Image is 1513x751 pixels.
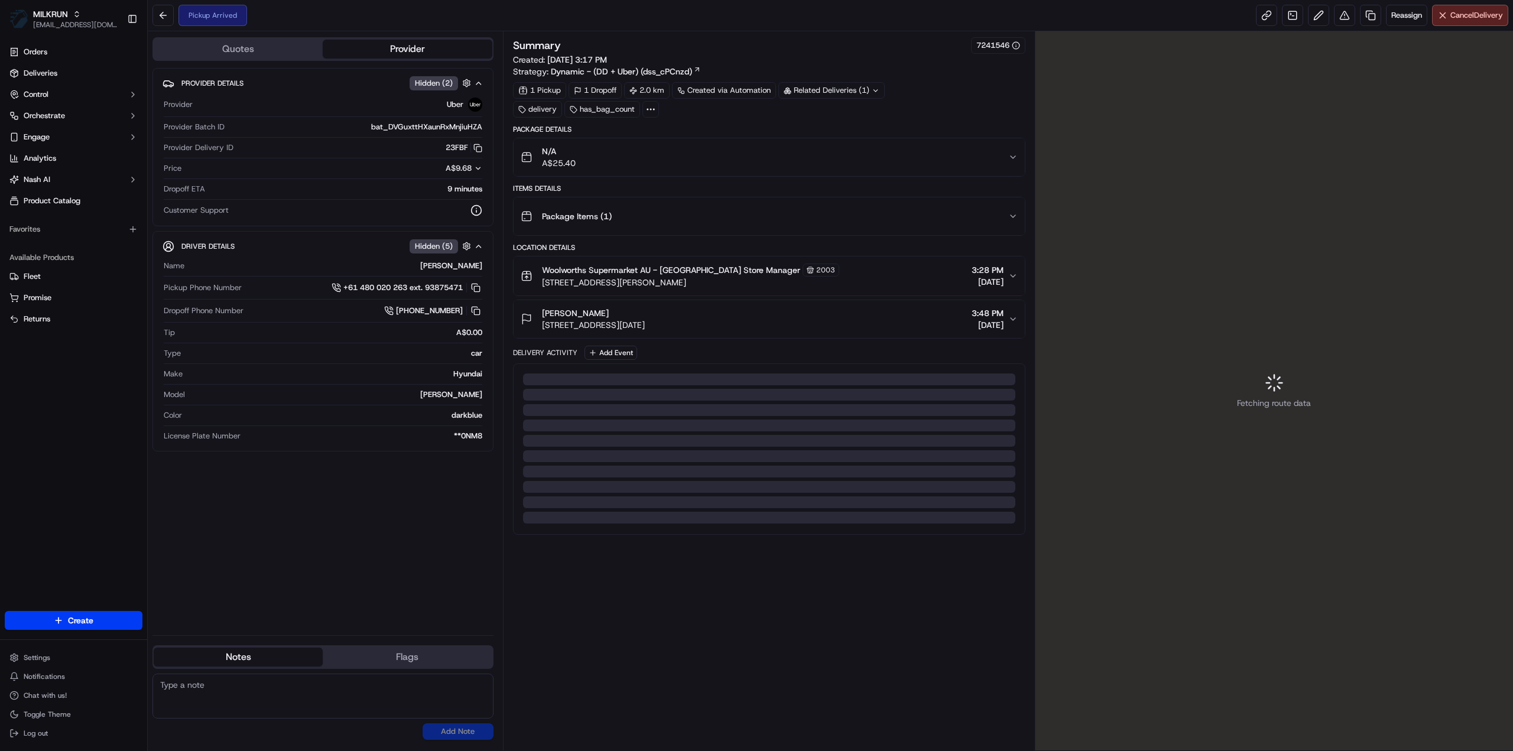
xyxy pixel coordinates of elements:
[513,348,577,357] div: Delivery Activity
[5,106,142,125] button: Orchestrate
[24,653,50,662] span: Settings
[24,196,80,206] span: Product Catalog
[569,82,622,99] div: 1 Dropoff
[415,241,453,252] span: Hidden ( 5 )
[323,40,492,58] button: Provider
[5,706,142,723] button: Toggle Theme
[164,305,243,316] span: Dropoff Phone Number
[180,327,482,338] div: A$0.00
[190,389,482,400] div: [PERSON_NAME]
[164,163,181,174] span: Price
[816,265,835,275] span: 2003
[181,79,243,88] span: Provider Details
[972,307,1004,319] span: 3:48 PM
[5,85,142,104] button: Control
[332,281,482,294] button: +61 480 020 263 ext. 93875471
[5,267,142,286] button: Fleet
[24,132,50,142] span: Engage
[514,300,1025,338] button: [PERSON_NAME][STREET_ADDRESS][DATE]3:48 PM[DATE]
[164,282,242,293] span: Pickup Phone Number
[187,369,482,379] div: Hyundai
[5,149,142,168] a: Analytics
[1386,5,1427,26] button: Reassign
[624,82,670,99] div: 2.0 km
[672,82,776,99] a: Created via Automation
[542,277,839,288] span: [STREET_ADDRESS][PERSON_NAME]
[323,648,492,667] button: Flags
[778,82,885,99] div: Related Deliveries (1)
[187,410,482,421] div: darkblue
[9,271,138,282] a: Fleet
[5,687,142,704] button: Chat with us!
[5,668,142,685] button: Notifications
[542,264,800,276] span: Woolworths Supermarket AU - [GEOGRAPHIC_DATA] Store Manager
[5,310,142,329] button: Returns
[24,47,47,57] span: Orders
[513,125,1025,134] div: Package Details
[5,248,142,267] div: Available Products
[514,138,1025,176] button: N/AA$25.40
[5,649,142,666] button: Settings
[24,672,65,681] span: Notifications
[468,97,482,112] img: uber-new-logo.jpeg
[547,54,607,65] span: [DATE] 3:17 PM
[68,615,93,626] span: Create
[189,261,482,271] div: [PERSON_NAME]
[5,170,142,189] button: Nash AI
[24,153,56,164] span: Analytics
[33,20,118,30] button: [EMAIL_ADDRESS][DOMAIN_NAME]
[164,122,225,132] span: Provider Batch ID
[164,99,193,110] span: Provider
[542,157,576,169] span: A$25.40
[513,101,562,118] div: delivery
[1237,397,1311,409] span: Fetching route data
[972,319,1004,331] span: [DATE]
[9,314,138,324] a: Returns
[9,292,138,303] a: Promise
[164,431,241,441] span: License Plate Number
[210,184,482,194] div: 9 minutes
[972,276,1004,288] span: [DATE]
[164,205,229,216] span: Customer Support
[542,145,576,157] span: N/A
[24,729,48,738] span: Log out
[24,89,48,100] span: Control
[164,184,205,194] span: Dropoff ETA
[5,611,142,630] button: Create
[24,174,50,185] span: Nash AI
[513,243,1025,252] div: Location Details
[514,256,1025,295] button: Woolworths Supermarket AU - [GEOGRAPHIC_DATA] Store Manager2003[STREET_ADDRESS][PERSON_NAME]3:28 ...
[5,288,142,307] button: Promise
[24,314,50,324] span: Returns
[24,110,65,121] span: Orchestrate
[513,82,566,99] div: 1 Pickup
[24,271,41,282] span: Fleet
[343,282,463,293] span: +61 480 020 263 ext. 93875471
[1432,5,1508,26] button: CancelDelivery
[164,369,183,379] span: Make
[1391,10,1422,21] span: Reassign
[5,43,142,61] a: Orders
[585,346,637,360] button: Add Event
[164,142,233,153] span: Provider Delivery ID
[5,191,142,210] a: Product Catalog
[378,163,482,174] button: A$9.68
[164,327,175,338] span: Tip
[164,410,182,421] span: Color
[976,40,1020,51] button: 7241546
[164,389,185,400] span: Model
[33,8,68,20] span: MILKRUN
[5,5,122,33] button: MILKRUNMILKRUN[EMAIL_ADDRESS][DOMAIN_NAME]
[513,54,607,66] span: Created:
[1450,10,1503,21] span: Cancel Delivery
[5,128,142,147] button: Engage
[415,78,453,89] span: Hidden ( 2 )
[154,648,323,667] button: Notes
[163,236,483,256] button: Driver DetailsHidden (5)
[410,76,474,90] button: Hidden (2)
[371,122,482,132] span: bat_DVGuxttHXaunRxMnjiuHZA
[164,348,181,359] span: Type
